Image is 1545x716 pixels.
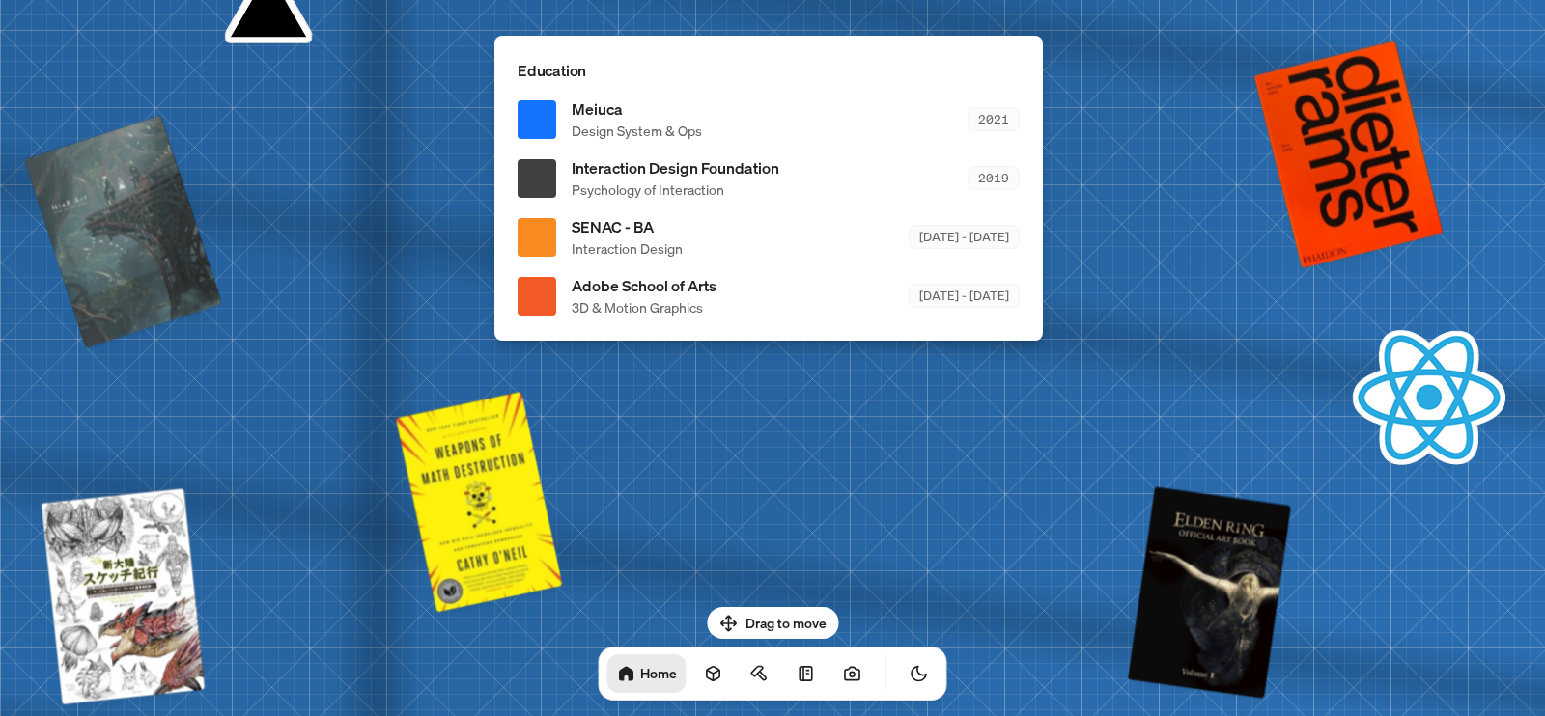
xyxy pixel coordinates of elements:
[968,107,1020,131] div: 2021
[909,284,1020,308] div: [DATE] - [DATE]
[572,297,716,317] span: 3D & Motion Graphics
[572,121,702,141] span: Design System & Ops
[968,166,1020,190] div: 2019
[572,215,683,238] span: SENAC - BA
[518,59,1020,82] p: Education
[900,654,939,693] button: Toggle Theme
[640,664,677,682] h1: Home
[909,225,1020,249] div: [DATE] - [DATE]
[572,156,779,179] span: Interaction Design Foundation
[607,654,687,693] a: Home
[572,179,779,200] span: Psychology of Interaction
[572,97,702,121] span: Meiuca
[572,238,683,259] span: Interaction Design
[572,274,716,297] span: Adobe School of Arts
